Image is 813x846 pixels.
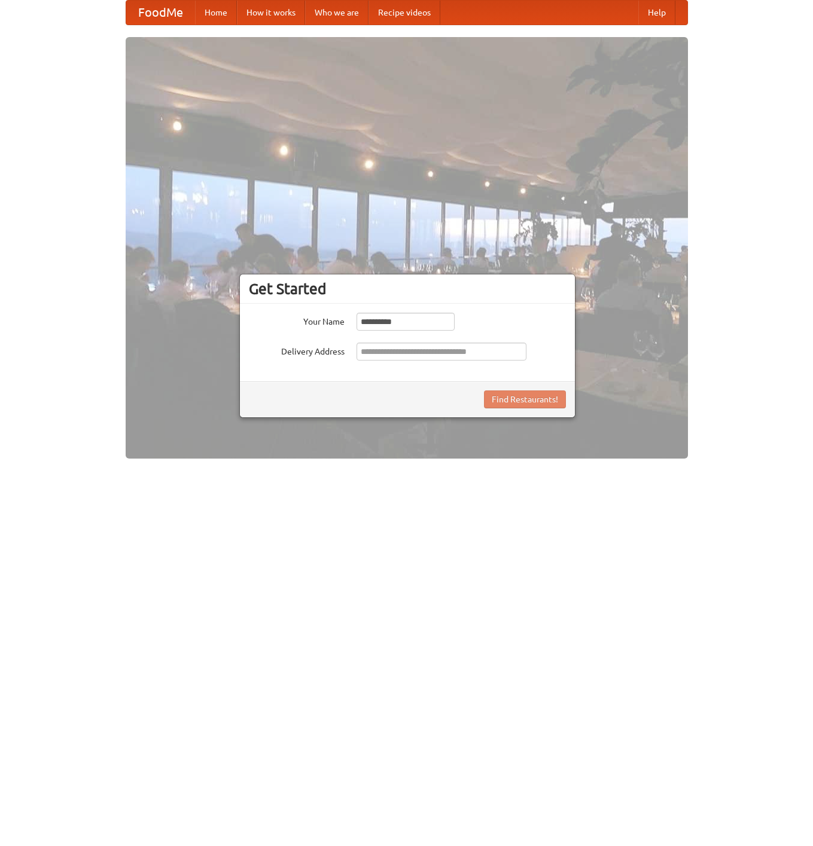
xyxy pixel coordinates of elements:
[305,1,369,25] a: Who we are
[369,1,440,25] a: Recipe videos
[484,390,566,408] button: Find Restaurants!
[126,1,195,25] a: FoodMe
[249,313,345,328] label: Your Name
[638,1,675,25] a: Help
[249,280,566,298] h3: Get Started
[195,1,237,25] a: Home
[237,1,305,25] a: How it works
[249,343,345,358] label: Delivery Address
